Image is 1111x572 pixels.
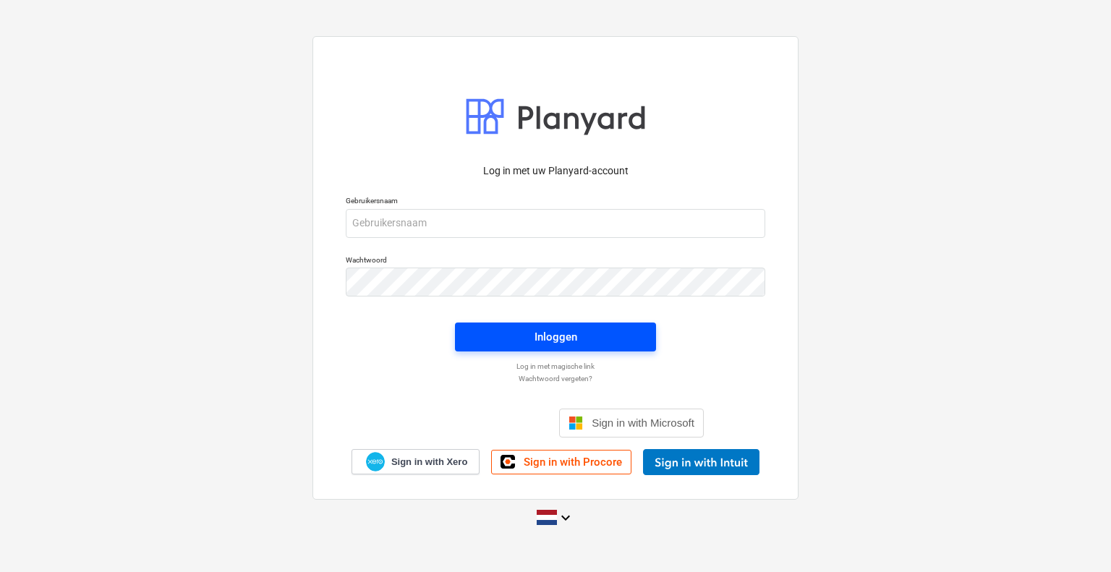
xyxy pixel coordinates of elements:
[346,209,765,238] input: Gebruikersnaam
[391,456,467,469] span: Sign in with Xero
[557,509,574,526] i: keyboard_arrow_down
[346,163,765,179] p: Log in met uw Planyard-account
[346,255,765,268] p: Wachtwoord
[339,362,772,371] a: Log in met magische link
[524,456,622,469] span: Sign in with Procore
[400,407,555,439] iframe: Knop Inloggen met Google
[491,450,631,474] a: Sign in with Procore
[346,196,765,208] p: Gebruikersnaam
[592,417,694,429] span: Sign in with Microsoft
[455,323,656,351] button: Inloggen
[339,374,772,383] a: Wachtwoord vergeten?
[569,416,583,430] img: Microsoft logo
[352,449,480,474] a: Sign in with Xero
[535,328,577,346] div: Inloggen
[366,452,385,471] img: Xero logo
